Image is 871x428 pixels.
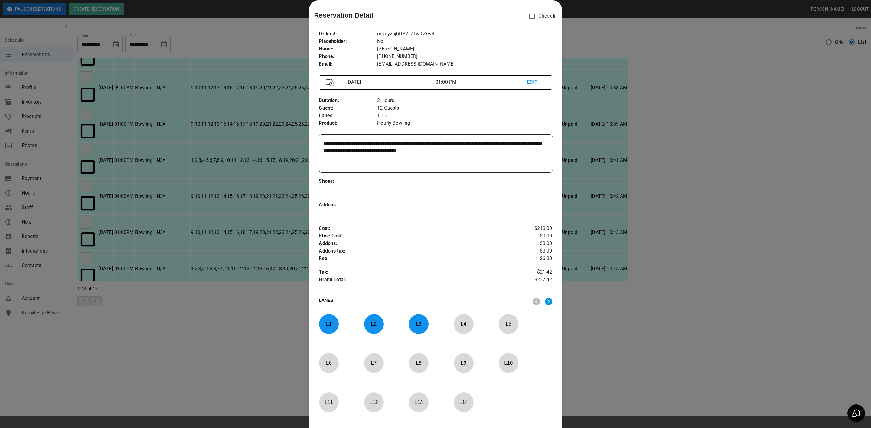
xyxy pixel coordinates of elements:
[377,38,552,45] p: No
[319,269,513,276] p: Tax :
[377,97,552,105] p: 2 Hours
[513,276,552,285] p: $237.42
[454,356,474,370] p: L 9
[344,79,435,86] p: [DATE]
[498,317,518,331] p: L 5
[319,240,513,247] p: Addons :
[319,225,513,232] p: Cost :
[377,120,552,127] p: Hourly Bowling
[409,356,429,370] p: L 8
[319,112,377,120] p: Lanes :
[377,30,552,38] p: mUoyzbjbDY7f7TwdvYw3
[319,38,377,45] p: Placeholder :
[409,317,429,331] p: L 3
[319,30,377,38] p: Order # :
[319,276,513,285] p: Grand Total :
[513,225,552,232] p: $210.00
[435,79,527,86] p: 01:00 PM
[319,201,377,209] p: Addons :
[319,105,377,112] p: Guest :
[319,255,513,262] p: Fee :
[319,232,513,240] p: Shoe Cost :
[377,45,552,53] p: [PERSON_NAME]
[454,395,474,409] p: L 14
[319,297,528,306] p: LANES
[513,240,552,247] p: $0.00
[319,45,377,53] p: Name :
[377,53,552,60] p: [PHONE_NUMBER]
[364,395,384,409] p: L 12
[319,247,513,255] p: Addons tax :
[319,178,377,185] p: Shoes :
[364,317,384,331] p: L 2
[454,317,474,331] p: L 4
[377,105,552,112] p: 12 Guests
[319,97,377,105] p: Duration :
[513,269,552,276] p: $21.42
[513,232,552,240] p: $0.00
[533,298,540,305] img: nav_left.svg
[319,395,339,409] p: L 11
[527,79,545,86] p: EDIT
[545,298,552,305] img: right.svg
[513,255,552,262] p: $6.00
[319,317,339,331] p: L 1
[498,356,518,370] p: L 10
[513,247,552,255] p: $0.00
[526,10,557,23] p: Check In
[377,60,552,68] p: [EMAIL_ADDRESS][DOMAIN_NAME]
[319,356,339,370] p: L 6
[319,120,377,127] p: Product :
[326,79,334,87] img: Vector
[377,112,552,120] p: 1,2,3
[409,395,429,409] p: L 13
[319,53,377,60] p: Phone :
[319,60,377,68] p: Email :
[314,10,373,20] p: Reservation Detail
[364,356,384,370] p: L 7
